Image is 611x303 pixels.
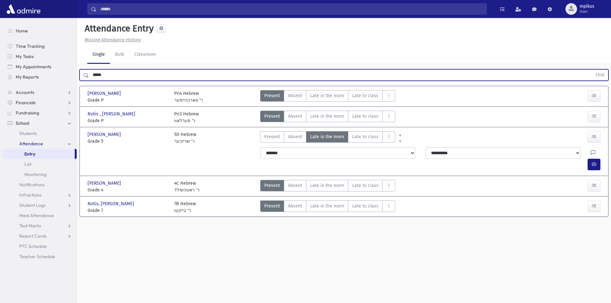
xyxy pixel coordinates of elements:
span: Present [264,113,280,120]
span: Absent [288,113,302,120]
a: Time Tracking [3,41,77,51]
span: Late in the morn [310,133,344,140]
span: Grade 5 [88,138,168,145]
span: Absent [288,182,302,189]
div: AttTypes [260,131,395,145]
span: Present [264,133,280,140]
a: Home [3,26,77,36]
span: Entry [24,151,35,157]
span: Absent [288,92,302,99]
a: Report Cards [3,231,77,241]
span: Fundraising [16,110,39,116]
a: Infractions [3,190,77,200]
a: Students [3,128,77,139]
span: Late to class [352,133,378,140]
a: Financials [3,97,77,108]
span: [PERSON_NAME] [88,90,122,97]
span: Late to class [352,92,378,99]
span: Grade P [88,117,168,124]
span: Notifications [19,182,45,188]
a: My Appointments [3,62,77,72]
span: Grade 4 [88,187,168,193]
a: Accounts [3,87,77,97]
a: Entry [3,149,75,159]
span: My Tasks [16,54,34,59]
span: Student Logs [19,202,46,208]
h5: Attendance Entry [82,23,154,34]
div: AttTypes [260,180,395,193]
img: AdmirePro [5,3,42,15]
a: Meal Attendance [3,210,77,221]
span: mpikus [580,4,594,9]
span: Absent [288,133,302,140]
a: PTC Schedule [3,241,77,251]
span: List [24,161,31,167]
span: Grade P [88,97,168,104]
a: My Tasks [3,51,77,62]
a: Fundraising [3,108,77,118]
span: Report Cards [19,233,47,239]
span: My Reports [16,74,39,80]
span: Late to class [352,182,378,189]
span: Present [264,182,280,189]
span: Present [264,92,280,99]
a: List [3,159,77,169]
span: Late in the morn [310,92,344,99]
div: AttTypes [260,90,395,104]
a: My Reports [3,72,77,82]
a: Teacher Schedule [3,251,77,262]
a: Missing Attendance History [82,37,141,43]
span: School [16,120,29,126]
span: Present [264,203,280,209]
span: PTC Schedule [19,243,47,249]
span: Late in the morn [310,203,344,209]
button: Find [592,70,608,80]
span: Monitoring [24,172,47,177]
div: 4C Hebrew ר' ראטהשילד [174,180,199,193]
span: Meal Attendance [19,213,54,218]
span: Late in the morn [310,182,344,189]
u: Missing Attendance History [85,37,141,43]
a: Single [87,46,110,64]
a: Student Logs [3,200,77,210]
div: 5D Hebrew ר' שרייבער [174,131,196,145]
a: Test Marks [3,221,77,231]
span: User [580,9,594,14]
a: Attendance [3,139,77,149]
span: Notis, [PERSON_NAME] [88,200,135,207]
div: Pri3 Hebrew ר' פערלאוו [174,111,199,124]
span: [PERSON_NAME] [88,131,122,138]
span: Notis , [PERSON_NAME] [88,111,137,117]
input: Search [97,3,487,15]
div: 7B Hebrew ר' בייקעו [174,200,196,214]
span: [PERSON_NAME] [88,180,122,187]
span: Attendance [19,141,43,147]
span: Time Tracking [16,43,45,49]
span: Infractions [19,192,41,198]
span: Teacher Schedule [19,254,55,259]
span: Accounts [16,89,34,95]
span: Grade 7 [88,207,168,214]
span: Absent [288,203,302,209]
span: Late in the morn [310,113,344,120]
div: AttTypes [260,200,395,214]
span: Late to class [352,113,378,120]
a: School [3,118,77,128]
a: Bulk [110,46,129,64]
span: Financials [16,100,36,105]
span: Students [19,130,37,136]
a: Monitoring [3,169,77,180]
span: Home [16,28,28,34]
div: AttTypes [260,111,395,124]
span: Late to class [352,203,378,209]
span: My Appointments [16,64,51,70]
a: Classroom [129,46,161,64]
span: Test Marks [19,223,41,229]
div: Pri4 Hebrew ר' פארכהיימער [174,90,203,104]
a: Notifications [3,180,77,190]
